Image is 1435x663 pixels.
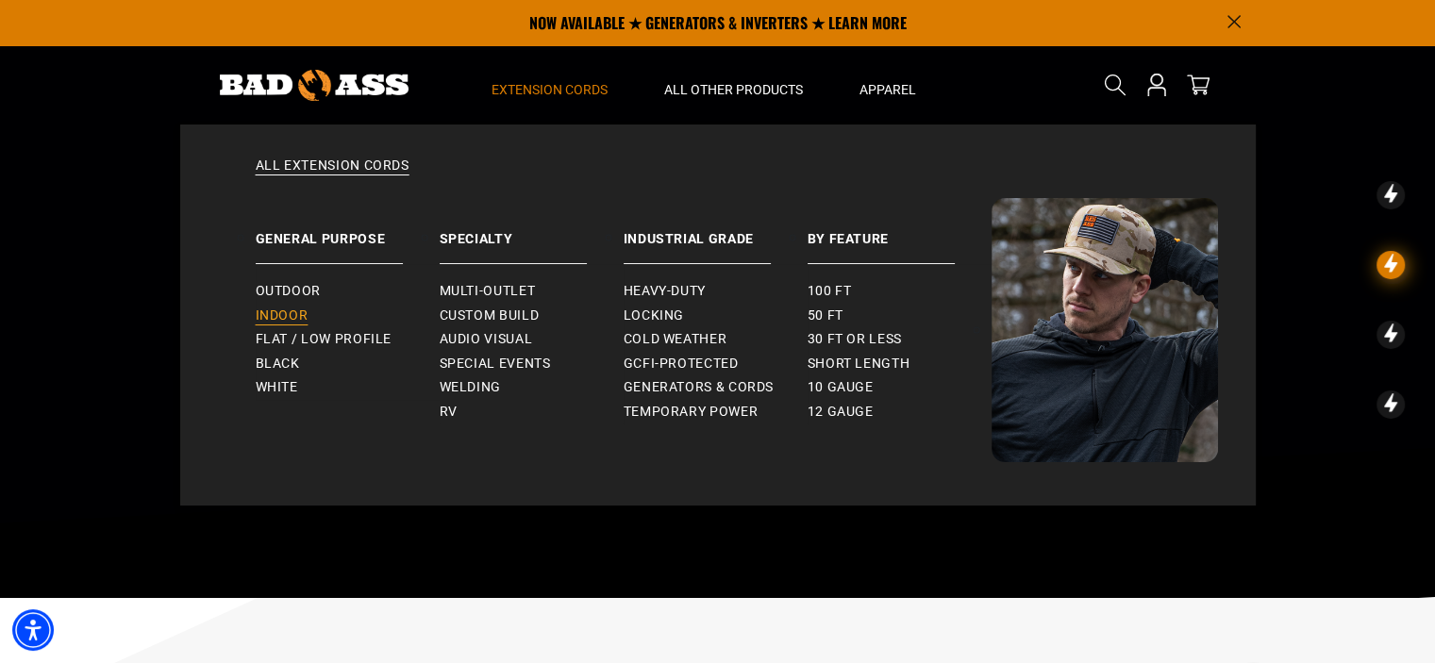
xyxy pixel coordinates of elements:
span: Short Length [808,356,910,373]
span: Audio Visual [440,331,533,348]
span: Generators & Cords [624,379,775,396]
a: Industrial Grade [624,198,808,264]
span: All Other Products [664,81,803,98]
span: Heavy-Duty [624,283,706,300]
a: Locking [624,304,808,328]
span: Flat / Low Profile [256,331,392,348]
a: All Extension Cords [218,157,1218,198]
a: Cold Weather [624,327,808,352]
a: Temporary Power [624,400,808,424]
a: Black [256,352,440,376]
a: 10 gauge [808,375,992,400]
span: Cold Weather [624,331,727,348]
a: Special Events [440,352,624,376]
a: Flat / Low Profile [256,327,440,352]
a: Outdoor [256,279,440,304]
span: 30 ft or less [808,331,902,348]
span: RV [440,404,458,421]
a: General Purpose [256,198,440,264]
a: Welding [440,375,624,400]
span: Custom Build [440,307,540,324]
summary: All Other Products [636,45,831,124]
a: Indoor [256,304,440,328]
span: GCFI-Protected [624,356,739,373]
span: Black [256,356,300,373]
span: 100 ft [808,283,852,300]
a: Generators & Cords [624,375,808,400]
img: Bad Ass Extension Cords [220,70,409,101]
span: Apparel [859,81,916,98]
span: Outdoor [256,283,321,300]
a: Short Length [808,352,992,376]
a: 12 gauge [808,400,992,424]
a: cart [1183,74,1213,96]
img: Bad Ass Extension Cords [992,198,1218,462]
span: 12 gauge [808,404,874,421]
span: White [256,379,298,396]
a: Multi-Outlet [440,279,624,304]
span: Temporary Power [624,404,759,421]
span: Locking [624,307,684,324]
a: RV [440,400,624,424]
a: By Feature [808,198,992,264]
a: Specialty [440,198,624,264]
summary: Search [1100,70,1130,100]
span: Extension Cords [492,81,608,98]
a: 50 ft [808,304,992,328]
a: Custom Build [440,304,624,328]
span: Special Events [440,356,551,373]
a: Open this option [1142,45,1172,124]
span: Welding [440,379,501,396]
a: Audio Visual [440,327,624,352]
span: Indoor [256,307,309,324]
span: 10 gauge [808,379,874,396]
summary: Apparel [831,45,944,124]
div: Accessibility Menu [12,609,54,651]
a: White [256,375,440,400]
a: Heavy-Duty [624,279,808,304]
span: 50 ft [808,307,843,324]
summary: Extension Cords [463,45,636,124]
a: GCFI-Protected [624,352,808,376]
span: Multi-Outlet [440,283,536,300]
a: 100 ft [808,279,992,304]
a: 30 ft or less [808,327,992,352]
